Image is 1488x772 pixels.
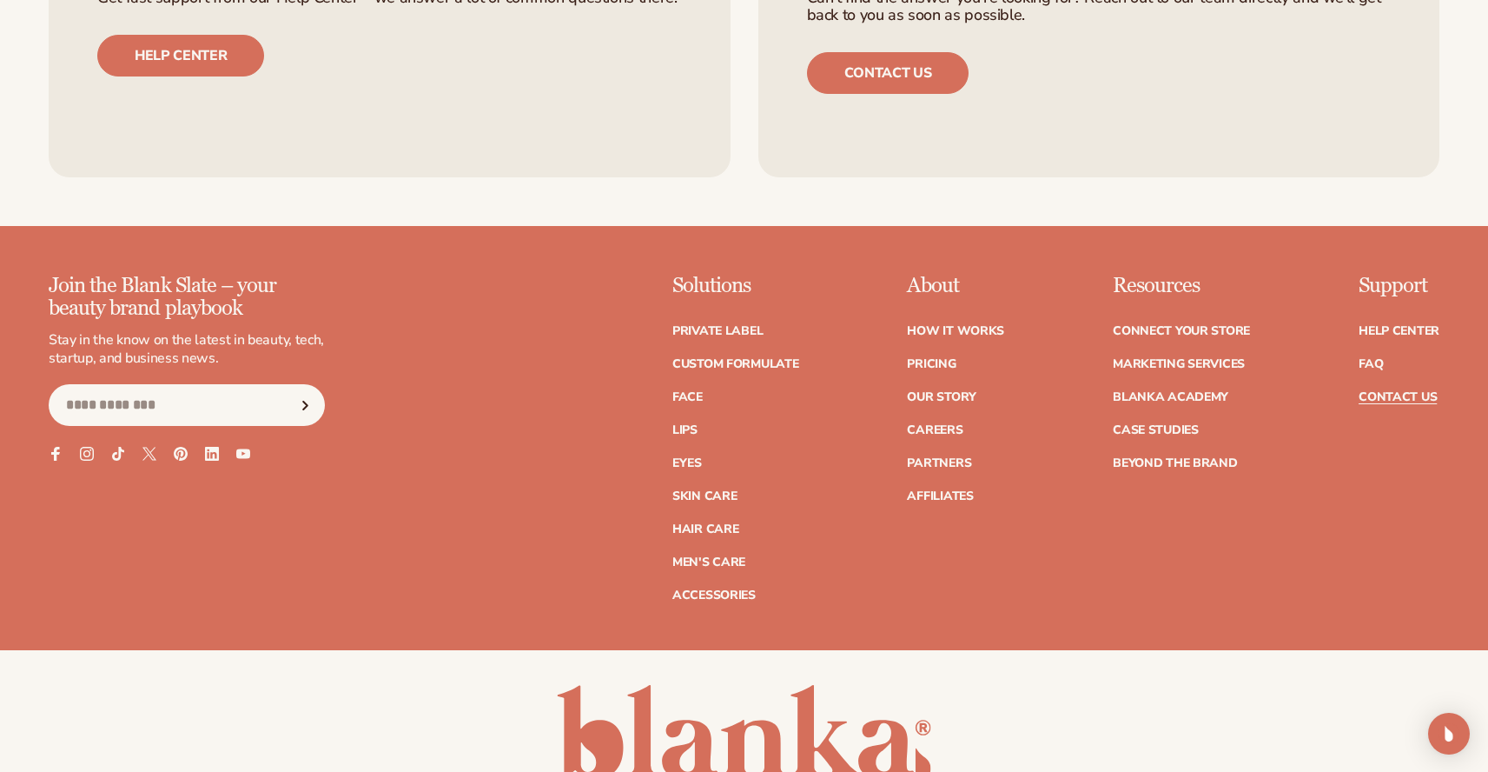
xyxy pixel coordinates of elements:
a: Help center [97,35,264,77]
a: Contact us [807,52,969,94]
a: Case Studies [1113,424,1199,436]
p: About [907,275,1004,297]
button: Subscribe [286,384,324,426]
a: Our Story [907,391,975,403]
p: Resources [1113,275,1250,297]
a: Private label [672,325,763,337]
div: Open Intercom Messenger [1428,713,1470,755]
a: Marketing services [1113,358,1245,370]
a: Men's Care [672,556,745,569]
a: Careers [907,424,962,436]
p: Support [1359,275,1439,297]
a: Partners [907,457,971,469]
a: Skin Care [672,490,737,502]
a: Accessories [672,589,756,602]
a: Blanka Academy [1113,391,1228,403]
a: Connect your store [1113,325,1250,337]
a: Custom formulate [672,358,799,370]
a: Contact Us [1359,391,1437,403]
p: Solutions [672,275,799,297]
a: Lips [672,424,698,436]
a: Help Center [1359,325,1439,337]
a: FAQ [1359,358,1383,370]
a: Hair Care [672,523,738,536]
a: Eyes [672,457,702,469]
p: Stay in the know on the latest in beauty, tech, startup, and business news. [49,331,325,368]
a: Pricing [907,358,956,370]
a: Affiliates [907,490,973,502]
a: How It Works [907,325,1004,337]
p: Join the Blank Slate – your beauty brand playbook [49,275,325,321]
a: Beyond the brand [1113,457,1238,469]
a: Face [672,391,703,403]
